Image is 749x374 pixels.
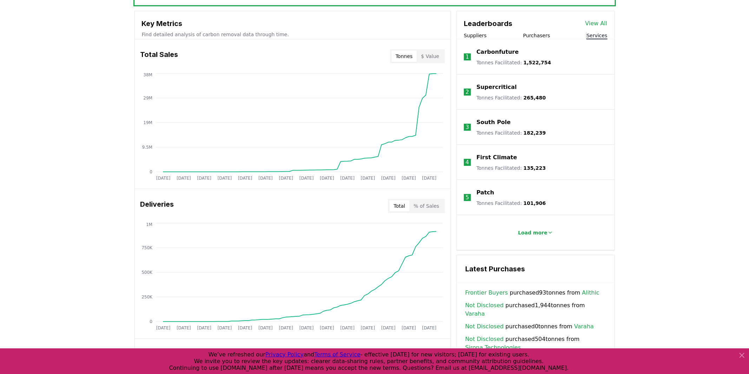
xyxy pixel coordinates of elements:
tspan: 1M [146,222,152,227]
a: Frontier Buyers [465,289,508,297]
tspan: 9.5M [142,145,152,150]
h3: Latest Purchases [465,264,606,274]
button: Purchasers [523,32,550,39]
span: 135,223 [524,165,546,171]
tspan: [DATE] [197,176,211,181]
button: % of Sales [409,200,444,212]
button: Total [389,200,409,212]
tspan: [DATE] [279,326,293,331]
p: Tonnes Facilitated : [477,200,546,207]
a: Varaha [465,310,485,318]
span: purchased 0 tonnes from [465,322,594,331]
button: Suppliers [464,32,487,39]
tspan: [DATE] [402,176,416,181]
button: Services [586,32,607,39]
p: 3 [466,123,469,131]
p: Tonnes Facilitated : [477,59,551,66]
p: 2 [466,88,469,96]
tspan: 250K [142,295,153,299]
tspan: [DATE] [299,176,314,181]
span: 101,906 [524,200,546,206]
h3: Leaderboards [464,18,512,29]
p: Tonnes Facilitated : [477,129,546,136]
tspan: [DATE] [217,326,232,331]
tspan: [DATE] [361,326,375,331]
a: Not Disclosed [465,322,504,331]
tspan: 500K [142,270,153,275]
a: Supercritical [477,83,517,91]
p: 1 [466,53,469,61]
a: Sirona Technologies [465,343,521,352]
tspan: [DATE] [381,326,395,331]
p: 4 [466,158,469,167]
button: Tonnes [392,51,417,62]
tspan: [DATE] [340,176,355,181]
p: Load more [518,229,547,236]
tspan: 0 [150,319,152,324]
button: $ Value [417,51,444,62]
tspan: [DATE] [156,326,170,331]
h3: Key Metrics [142,18,444,29]
span: purchased 504 tonnes from [465,335,606,352]
a: View All [585,19,607,28]
tspan: [DATE] [320,176,334,181]
tspan: [DATE] [156,176,170,181]
tspan: [DATE] [361,176,375,181]
p: Tonnes Facilitated : [477,94,546,101]
tspan: [DATE] [320,326,334,331]
tspan: 19M [143,120,152,125]
h3: Total Sales [140,49,178,63]
tspan: [DATE] [258,326,273,331]
tspan: [DATE] [422,326,436,331]
tspan: [DATE] [197,326,211,331]
tspan: [DATE] [176,176,191,181]
span: purchased 93 tonnes from [465,289,599,297]
tspan: 0 [150,169,152,174]
a: Carbonfuture [477,48,519,56]
tspan: [DATE] [340,326,355,331]
p: Tonnes Facilitated : [477,165,546,172]
span: 1,522,754 [524,60,551,65]
a: Not Disclosed [465,335,504,343]
h3: Deliveries [140,199,174,213]
tspan: [DATE] [238,176,252,181]
tspan: [DATE] [402,326,416,331]
tspan: [DATE] [258,176,273,181]
span: purchased 1,944 tonnes from [465,301,606,318]
p: 5 [466,193,469,202]
tspan: 750K [142,245,153,250]
p: Find detailed analysis of carbon removal data through time. [142,31,444,38]
tspan: [DATE] [422,176,436,181]
tspan: [DATE] [176,326,191,331]
span: 265,480 [524,95,546,101]
a: Patch [477,188,494,197]
tspan: [DATE] [217,176,232,181]
a: First Climate [477,153,517,162]
a: Alithic [582,289,600,297]
tspan: [DATE] [299,326,314,331]
tspan: [DATE] [381,176,395,181]
tspan: [DATE] [238,326,252,331]
a: South Pole [477,118,511,127]
tspan: 38M [143,72,152,77]
button: Load more [512,226,559,240]
a: Not Disclosed [465,301,504,310]
tspan: [DATE] [279,176,293,181]
a: Varaha [574,322,594,331]
tspan: 29M [143,96,152,101]
span: 182,239 [524,130,546,136]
